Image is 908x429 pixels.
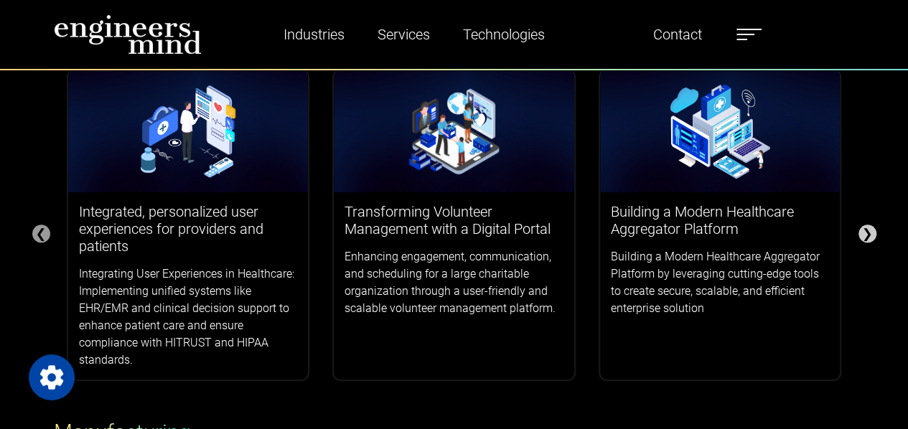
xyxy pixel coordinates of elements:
p: Building a Modern Healthcare Aggregator Platform by leveraging cutting-edge tools to create secur... [611,248,830,317]
p: Integrating User Experiences in Healthcare: Implementing unified systems like EHR/EMR and clinica... [79,265,298,369]
div: ❯ [858,225,876,242]
a: Services [372,18,436,51]
a: Integrated, personalized user experiences for providers and patientsIntegrating User Experiences ... [68,70,309,379]
a: Contact [647,18,708,51]
div: ❮ [32,225,50,242]
a: Building a Modern Healthcare Aggregator PlatformBuilding a Modern Healthcare Aggregator Platform ... [600,70,841,327]
a: Industries [278,18,350,51]
img: logos [334,70,574,192]
p: Enhancing engagement, communication, and scheduling for a large charitable organization through a... [345,248,563,317]
img: logos [600,70,841,192]
img: logos [68,70,309,192]
img: logo [54,14,202,55]
a: Transforming Volunteer Management with a Digital PortalEnhancing engagement, communication, and s... [334,70,574,327]
h3: Transforming Volunteer Management with a Digital Portal [345,203,563,237]
h3: Building a Modern Healthcare Aggregator Platform [611,203,830,237]
a: Technologies [457,18,551,51]
h3: Integrated, personalized user experiences for providers and patients [79,203,298,255]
